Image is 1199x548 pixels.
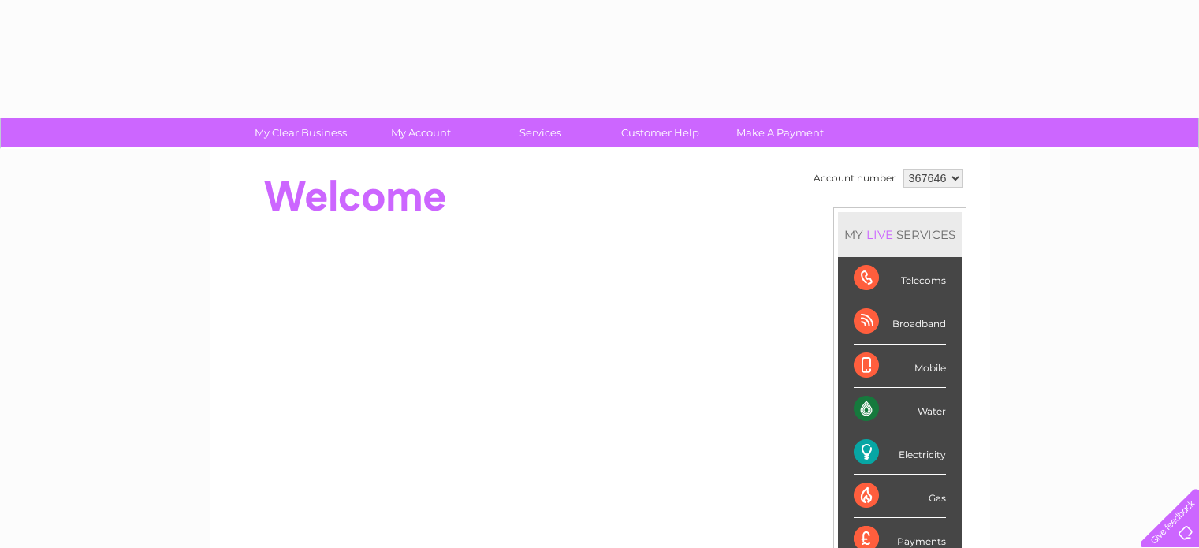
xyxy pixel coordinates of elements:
[595,118,725,147] a: Customer Help
[475,118,605,147] a: Services
[810,165,899,192] td: Account number
[854,388,946,431] div: Water
[854,431,946,475] div: Electricity
[854,257,946,300] div: Telecoms
[715,118,845,147] a: Make A Payment
[854,475,946,518] div: Gas
[854,300,946,344] div: Broadband
[863,227,896,242] div: LIVE
[356,118,486,147] a: My Account
[854,345,946,388] div: Mobile
[838,212,962,257] div: MY SERVICES
[236,118,366,147] a: My Clear Business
